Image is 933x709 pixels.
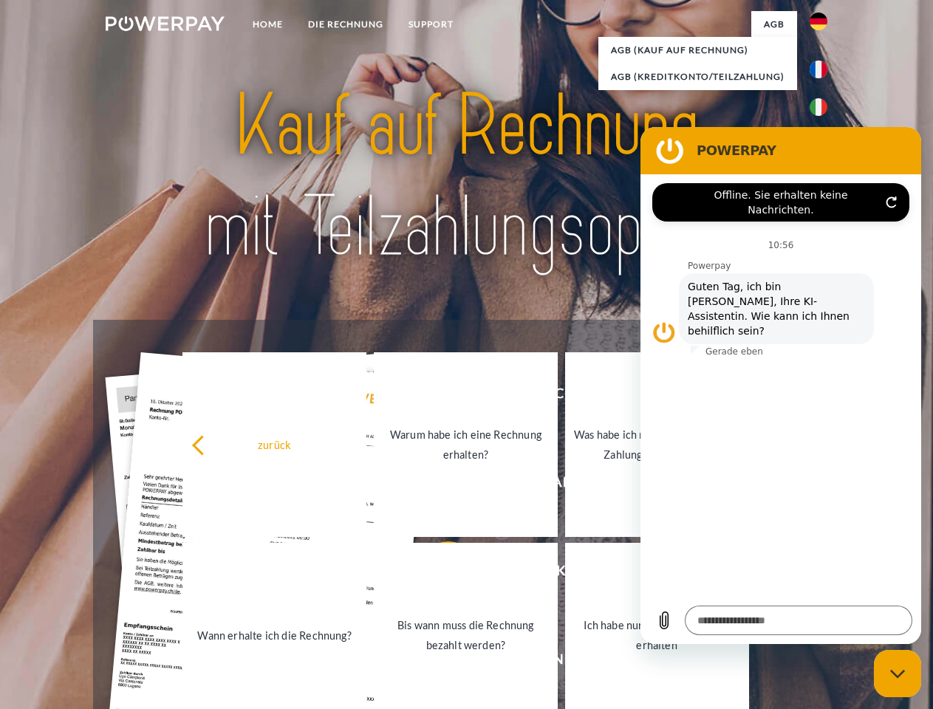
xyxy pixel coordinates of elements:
[598,37,797,64] a: AGB (Kauf auf Rechnung)
[640,127,921,644] iframe: Messaging-Fenster
[874,650,921,697] iframe: Schaltfläche zum Öffnen des Messaging-Fensters; Konversation läuft
[810,98,827,116] img: it
[141,71,792,283] img: title-powerpay_de.svg
[810,61,827,78] img: fr
[383,615,549,655] div: Bis wann muss die Rechnung bezahlt werden?
[191,434,358,454] div: zurück
[574,615,740,655] div: Ich habe nur eine Teillieferung erhalten
[383,425,549,465] div: Warum habe ich eine Rechnung erhalten?
[240,11,295,38] a: Home
[295,11,396,38] a: DIE RECHNUNG
[751,11,797,38] a: agb
[810,13,827,30] img: de
[191,625,358,645] div: Wann erhalte ich die Rechnung?
[574,425,740,465] div: Was habe ich noch offen, ist meine Zahlung eingegangen?
[106,16,225,31] img: logo-powerpay-white.svg
[565,352,749,537] a: Was habe ich noch offen, ist meine Zahlung eingegangen?
[598,64,797,90] a: AGB (Kreditkonto/Teilzahlung)
[396,11,466,38] a: SUPPORT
